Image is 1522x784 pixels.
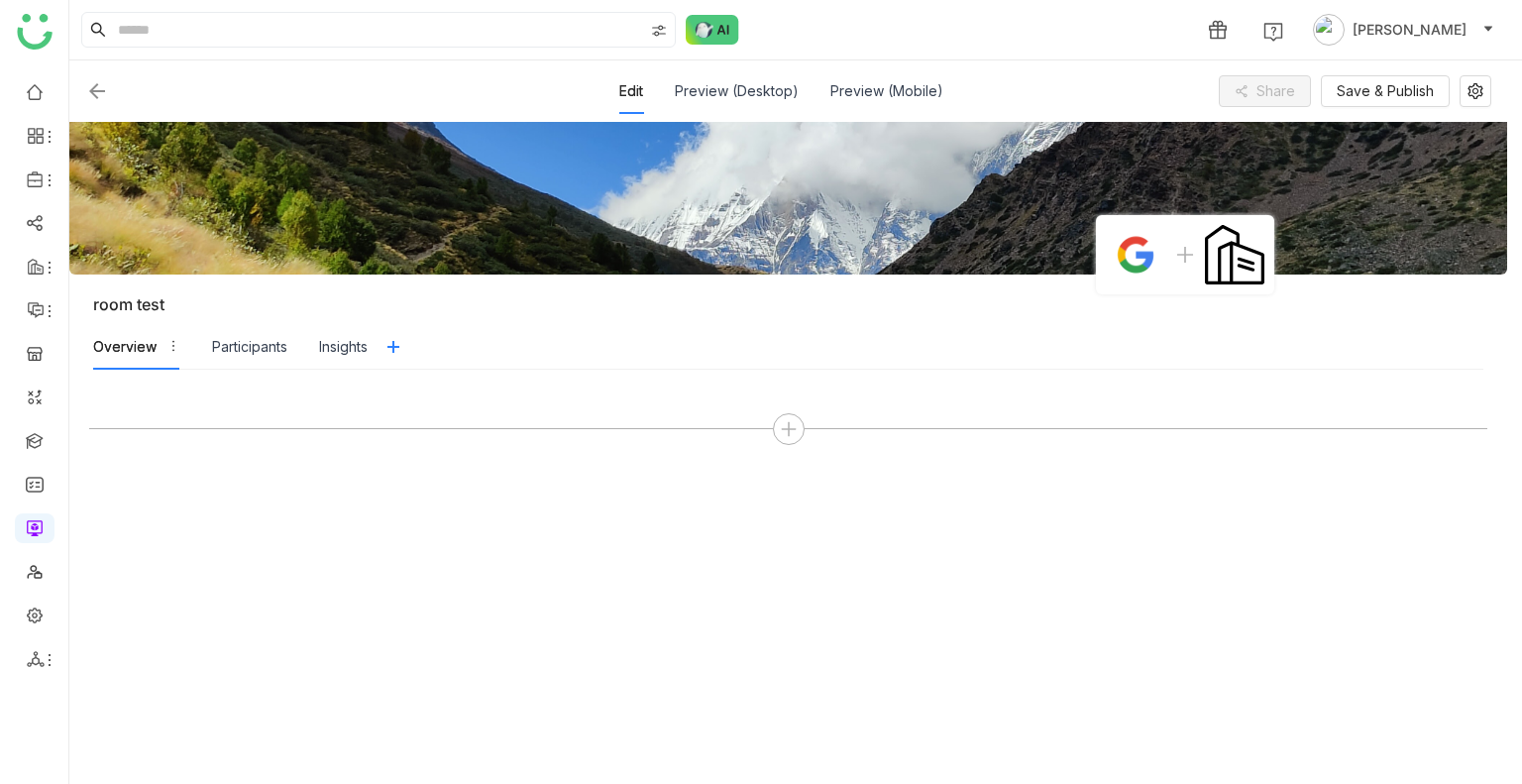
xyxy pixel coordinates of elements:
img: ask-buddy-normal.svg [686,15,739,45]
div: Preview (Desktop) [675,68,799,114]
div: room test [93,294,1507,314]
div: Edit [619,68,643,114]
div: Participants [212,336,287,358]
div: Preview (Mobile) [830,68,943,114]
div: Insights [319,336,368,358]
img: help.svg [1263,22,1283,42]
span: [PERSON_NAME] [1353,19,1467,41]
img: back.svg [85,79,109,103]
img: search-type.svg [651,23,667,39]
button: [PERSON_NAME] [1309,14,1498,46]
div: Overview [93,336,157,358]
span: Save & Publish [1337,80,1434,102]
img: avatar [1313,14,1345,46]
button: Save & Publish [1321,75,1450,107]
button: Share [1219,75,1311,107]
img: logo [17,14,53,50]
